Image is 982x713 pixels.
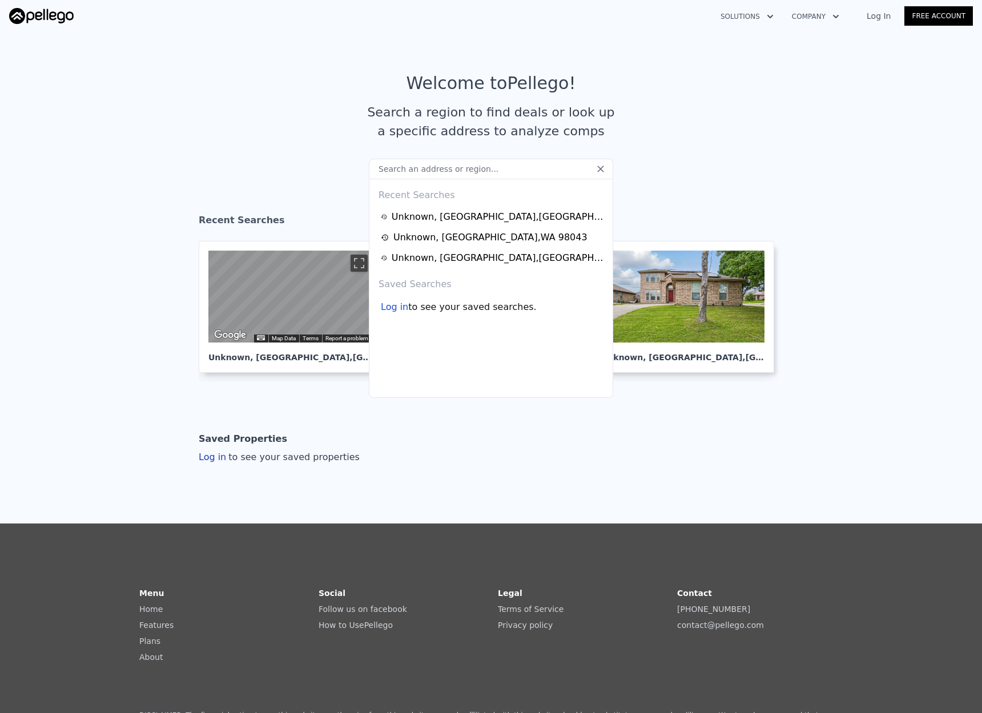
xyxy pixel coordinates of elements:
button: Company [783,6,848,27]
span: to see your saved properties [226,452,360,462]
a: Unknown, [GEOGRAPHIC_DATA],[GEOGRAPHIC_DATA] 75189 [591,241,783,373]
a: Open this area in Google Maps (opens a new window) [211,328,249,343]
div: Saved Properties [199,428,287,450]
button: Solutions [711,6,783,27]
a: Map Unknown, [GEOGRAPHIC_DATA],[GEOGRAPHIC_DATA] 75230 [199,241,391,373]
div: Map [208,251,372,343]
strong: Social [319,589,345,598]
button: Keyboard shortcuts [257,335,265,340]
button: Toggle fullscreen view [351,255,368,272]
button: Map Data [272,335,296,343]
div: Street View [208,251,372,343]
img: Google [211,328,249,343]
div: Welcome to Pellego ! [407,73,576,94]
strong: Menu [139,589,164,598]
strong: Contact [677,589,712,598]
input: Search an address or region... [369,159,613,179]
div: Recent Searches [374,179,608,207]
div: Recent Searches [199,204,783,241]
div: Log in [381,300,408,314]
div: Unknown , [GEOGRAPHIC_DATA] , [GEOGRAPHIC_DATA] 75189 [392,251,605,265]
div: Search a region to find deals or look up a specific address to analyze comps [363,103,619,140]
a: Features [139,621,174,630]
a: Terms of Service [498,605,564,614]
a: [PHONE_NUMBER] [677,605,750,614]
div: Unknown , [GEOGRAPHIC_DATA] , [GEOGRAPHIC_DATA] 75230 [392,210,605,224]
div: Log in [199,450,360,464]
a: About [139,652,163,662]
span: , [GEOGRAPHIC_DATA] 75230 [349,353,477,362]
strong: Legal [498,589,522,598]
a: Free Account [904,6,973,26]
a: Plans [139,637,160,646]
a: contact@pellego.com [677,621,764,630]
div: Unknown , [GEOGRAPHIC_DATA] [208,343,372,363]
a: Privacy policy [498,621,553,630]
img: Pellego [9,8,74,24]
div: Unknown , [GEOGRAPHIC_DATA] [601,343,764,363]
a: Follow us on facebook [319,605,407,614]
a: Unknown, [GEOGRAPHIC_DATA],WA 98043 [381,231,605,244]
div: Saved Searches [374,268,608,296]
a: Terms [303,335,319,341]
a: Unknown, [GEOGRAPHIC_DATA],[GEOGRAPHIC_DATA] 75230 [381,210,605,224]
a: Log In [853,10,904,22]
a: Unknown, [GEOGRAPHIC_DATA],[GEOGRAPHIC_DATA] 75189 [381,251,605,265]
span: to see your saved searches. [408,300,536,314]
span: , [GEOGRAPHIC_DATA] 75189 [742,353,870,362]
div: Unknown , [GEOGRAPHIC_DATA] , WA 98043 [393,231,587,244]
a: How to UsePellego [319,621,393,630]
a: Report a problem [325,335,368,341]
a: Home [139,605,163,614]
